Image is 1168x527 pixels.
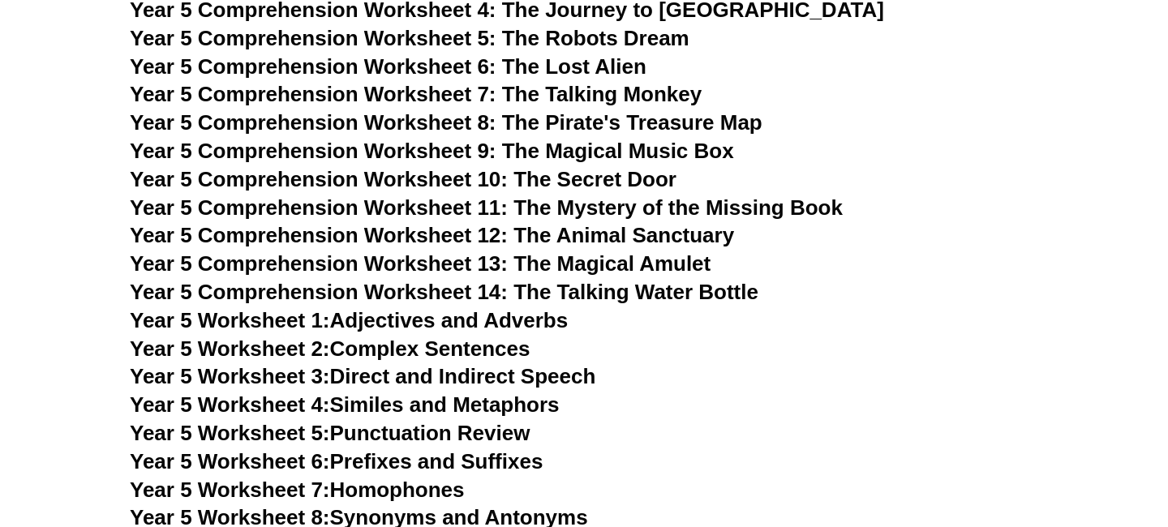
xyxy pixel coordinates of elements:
a: Year 5 Comprehension Worksheet 12: The Animal Sanctuary [130,223,734,247]
span: Year 5 Worksheet 4: [130,392,330,417]
span: Year 5 Worksheet 7: [130,478,330,502]
a: Year 5 Worksheet 2:Complex Sentences [130,336,530,361]
span: Year 5 Worksheet 6: [130,449,330,473]
a: Year 5 Worksheet 1:Adjectives and Adverbs [130,308,568,332]
a: Year 5 Comprehension Worksheet 13: The Magical Amulet [130,251,711,276]
a: Year 5 Comprehension Worksheet 11: The Mystery of the Missing Book [130,195,843,220]
a: Year 5 Comprehension Worksheet 8: The Pirate's Treasure Map [130,110,762,135]
a: Year 5 Worksheet 5:Punctuation Review [130,421,530,445]
span: Year 5 Worksheet 2: [130,336,330,361]
a: Year 5 Comprehension Worksheet 14: The Talking Water Bottle [130,280,758,304]
span: Year 5 Worksheet 1: [130,308,330,332]
a: Year 5 Comprehension Worksheet 7: The Talking Monkey [130,82,702,106]
iframe: Chat Widget [890,344,1168,527]
a: Year 5 Comprehension Worksheet 10: The Secret Door [130,167,676,191]
a: Year 5 Worksheet 4:Similes and Metaphors [130,392,560,417]
span: Year 5 Worksheet 3: [130,364,330,388]
a: Year 5 Worksheet 6:Prefixes and Suffixes [130,449,543,473]
span: Year 5 Worksheet 5: [130,421,330,445]
a: Year 5 Comprehension Worksheet 6: The Lost Alien [130,54,646,79]
a: Year 5 Comprehension Worksheet 9: The Magical Music Box [130,139,734,163]
a: Year 5 Worksheet 3:Direct and Indirect Speech [130,364,595,388]
a: Year 5 Comprehension Worksheet 5: The Robots Dream [130,26,689,50]
a: Year 5 Worksheet 7:Homophones [130,478,465,502]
